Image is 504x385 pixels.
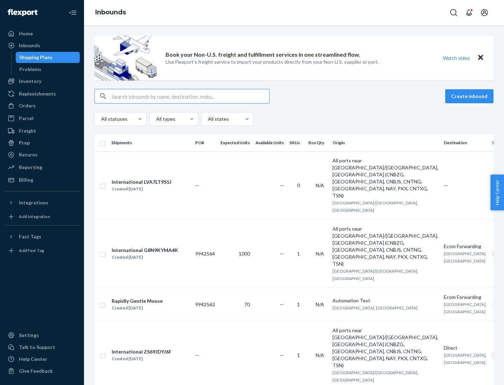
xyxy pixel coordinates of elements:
[218,134,253,151] th: Expected Units
[316,352,324,358] span: N/A
[112,247,178,254] div: International G8N9KYMA4K
[108,134,192,151] th: Shipments
[4,137,80,148] a: Prep
[112,348,171,355] div: International ZS69JDYJ6F
[4,342,80,353] a: Talk to Support
[444,251,486,264] span: [GEOGRAPHIC_DATA], [GEOGRAPHIC_DATA]
[330,134,441,151] th: Origin
[192,219,218,288] td: 9942564
[332,327,438,369] div: All ports near [GEOGRAPHIC_DATA]/[GEOGRAPHIC_DATA], [GEOGRAPHIC_DATA] (CNBZG, [GEOGRAPHIC_DATA], ...
[239,251,250,257] span: 1000
[444,182,448,188] span: —
[280,352,284,358] span: —
[4,162,80,173] a: Reporting
[19,332,39,339] div: Settings
[207,115,208,122] input: All states
[112,185,171,192] div: Created [DATE]
[90,2,132,23] ol: breadcrumbs
[476,53,485,63] button: Close
[287,134,306,151] th: SKUs
[444,352,486,365] span: [GEOGRAPHIC_DATA], [GEOGRAPHIC_DATA]
[112,89,269,103] input: Search inbounds by name, destination, msku...
[253,134,287,151] th: Available Units
[95,8,126,16] a: Inbounds
[19,164,42,171] div: Reporting
[462,6,476,20] button: Open notifications
[477,6,491,20] button: Open account menu
[444,302,486,314] span: [GEOGRAPHIC_DATA], [GEOGRAPHIC_DATA]
[19,90,56,97] div: Replenishments
[332,305,418,310] span: [GEOGRAPHIC_DATA], [GEOGRAPHIC_DATA]
[280,182,284,188] span: —
[112,304,163,311] div: Created [DATE]
[316,182,324,188] span: N/A
[4,149,80,160] a: Returns
[19,139,30,146] div: Prep
[4,100,80,111] a: Orders
[4,353,80,365] a: Help Center
[19,42,40,49] div: Inbounds
[19,367,53,374] div: Give Feedback
[4,231,80,242] button: Fast Tags
[192,288,218,321] td: 9942563
[66,6,80,20] button: Close Navigation
[445,89,493,103] button: Create inbound
[447,6,461,20] button: Open Search Box
[19,127,36,134] div: Freight
[19,213,50,219] div: Add Integration
[280,301,284,307] span: —
[4,76,80,87] a: Inventory
[4,365,80,377] button: Give Feedback
[332,157,438,199] div: All ports near [GEOGRAPHIC_DATA]/[GEOGRAPHIC_DATA], [GEOGRAPHIC_DATA] (CNBZG, [GEOGRAPHIC_DATA], ...
[316,301,324,307] span: N/A
[100,115,101,122] input: All statuses
[4,197,80,208] button: Integrations
[332,268,418,281] span: [GEOGRAPHIC_DATA]/[GEOGRAPHIC_DATA], [GEOGRAPHIC_DATA]
[297,182,300,188] span: 0
[4,40,80,51] a: Inbounds
[297,352,300,358] span: 1
[438,53,475,63] button: Watch video
[19,54,52,61] div: Shipping Plans
[444,294,486,301] div: Ecom Forwarding
[19,356,47,363] div: Help Center
[166,51,360,59] p: Book your Non-U.S. freight and fulfillment services in one streamlined flow.
[4,174,80,185] a: Billing
[297,251,300,257] span: 1
[306,134,330,151] th: Box Qty
[280,251,284,257] span: —
[316,251,324,257] span: N/A
[19,233,41,240] div: Fast Tags
[16,52,80,63] a: Shipping Plans
[441,134,489,151] th: Destination
[166,58,379,65] p: Use Flexport’s freight service to import your products directly from your Non-U.S. supplier or port.
[16,64,80,75] a: Problems
[4,330,80,341] a: Settings
[195,352,199,358] span: —
[4,28,80,39] a: Home
[19,199,48,206] div: Integrations
[4,211,80,222] a: Add Integration
[192,134,218,151] th: PO#
[490,175,504,210] button: Help Center
[19,102,36,109] div: Orders
[19,176,33,183] div: Billing
[444,344,486,351] div: Direct
[19,344,55,351] div: Talk to Support
[332,200,418,213] span: [GEOGRAPHIC_DATA]/[GEOGRAPHIC_DATA], [GEOGRAPHIC_DATA]
[19,30,33,37] div: Home
[4,125,80,136] a: Freight
[4,113,80,124] a: Parcel
[19,247,44,253] div: Add Fast Tag
[19,151,37,158] div: Returns
[297,301,300,307] span: 1
[332,225,438,267] div: All ports near [GEOGRAPHIC_DATA]/[GEOGRAPHIC_DATA], [GEOGRAPHIC_DATA] (CNBZG, [GEOGRAPHIC_DATA], ...
[112,355,171,362] div: Created [DATE]
[112,254,178,261] div: Created [DATE]
[112,297,163,304] div: Rapidly Gentle Mouse
[19,78,41,85] div: Inventory
[8,9,37,16] img: Flexport logo
[4,88,80,99] a: Replenishments
[155,115,156,122] input: All types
